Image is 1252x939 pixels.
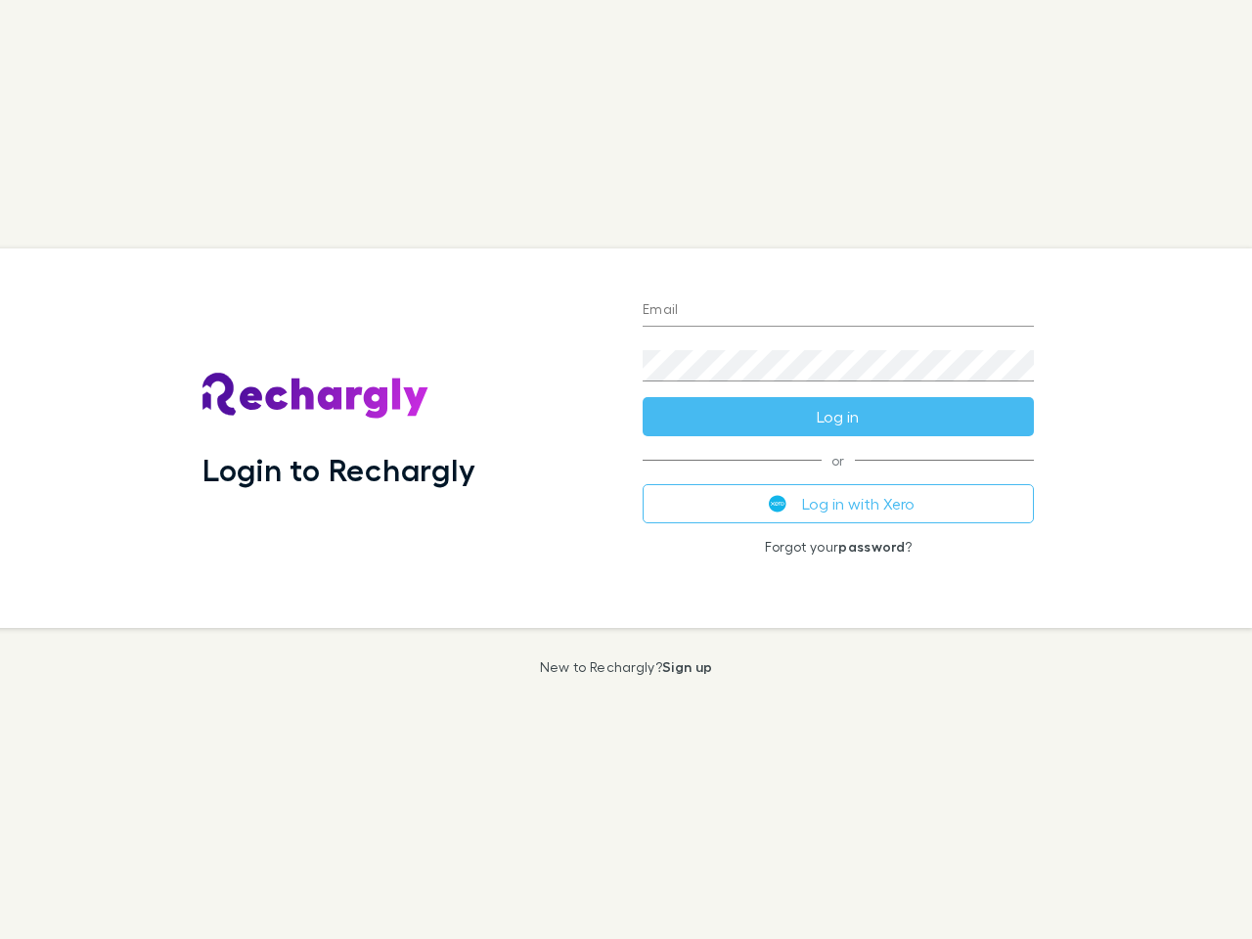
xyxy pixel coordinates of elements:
a: password [838,538,905,555]
img: Rechargly's Logo [202,373,429,420]
p: Forgot your ? [643,539,1034,555]
h1: Login to Rechargly [202,451,475,488]
button: Log in [643,397,1034,436]
a: Sign up [662,658,712,675]
img: Xero's logo [769,495,786,513]
p: New to Rechargly? [540,659,713,675]
span: or [643,460,1034,461]
button: Log in with Xero [643,484,1034,523]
